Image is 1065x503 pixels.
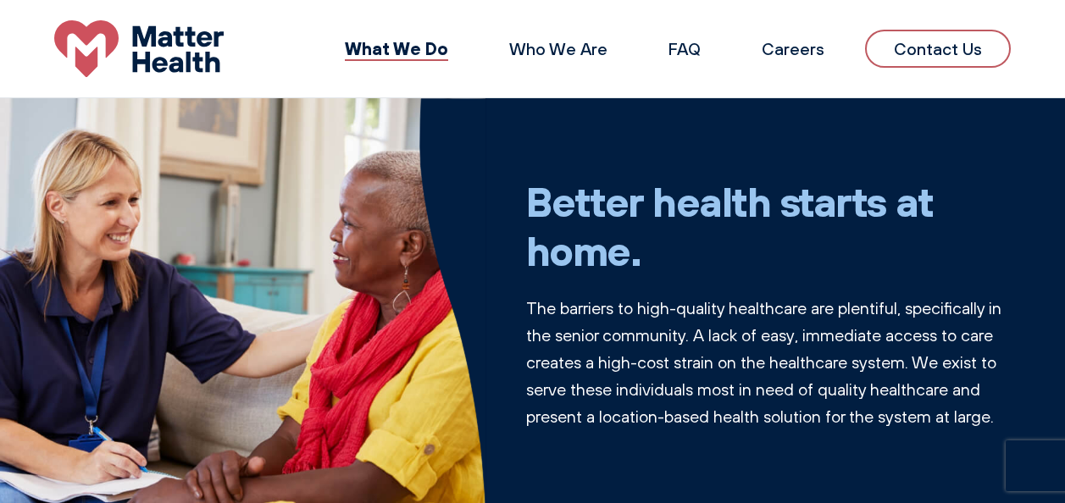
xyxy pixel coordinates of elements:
[668,38,701,59] a: FAQ
[865,30,1011,68] a: Contact Us
[762,38,824,59] a: Careers
[526,177,1012,274] h1: Better health starts at home.
[526,295,1012,430] p: The barriers to high-quality healthcare are plentiful, specifically in the senior community. A la...
[509,38,607,59] a: Who We Are
[345,37,448,59] a: What We Do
